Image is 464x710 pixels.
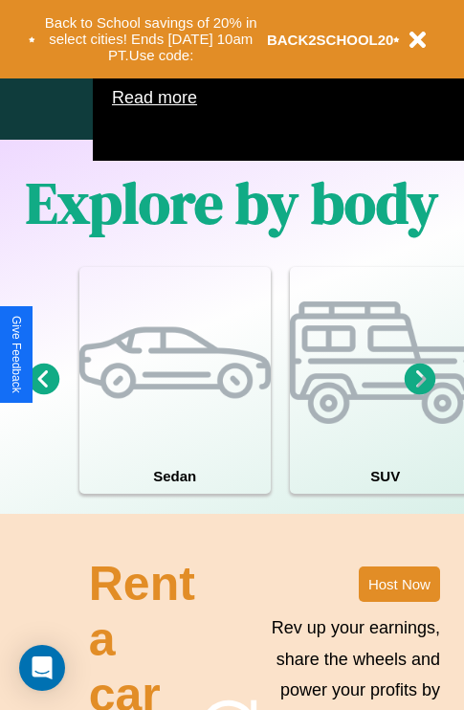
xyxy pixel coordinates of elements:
h1: Explore by body [26,164,438,242]
b: BACK2SCHOOL20 [267,32,394,48]
div: Open Intercom Messenger [19,645,65,691]
h4: Sedan [79,458,271,494]
button: Host Now [359,566,440,602]
button: Back to School savings of 20% in select cities! Ends [DATE] 10am PT.Use code: [35,10,267,69]
div: Give Feedback [10,316,23,393]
